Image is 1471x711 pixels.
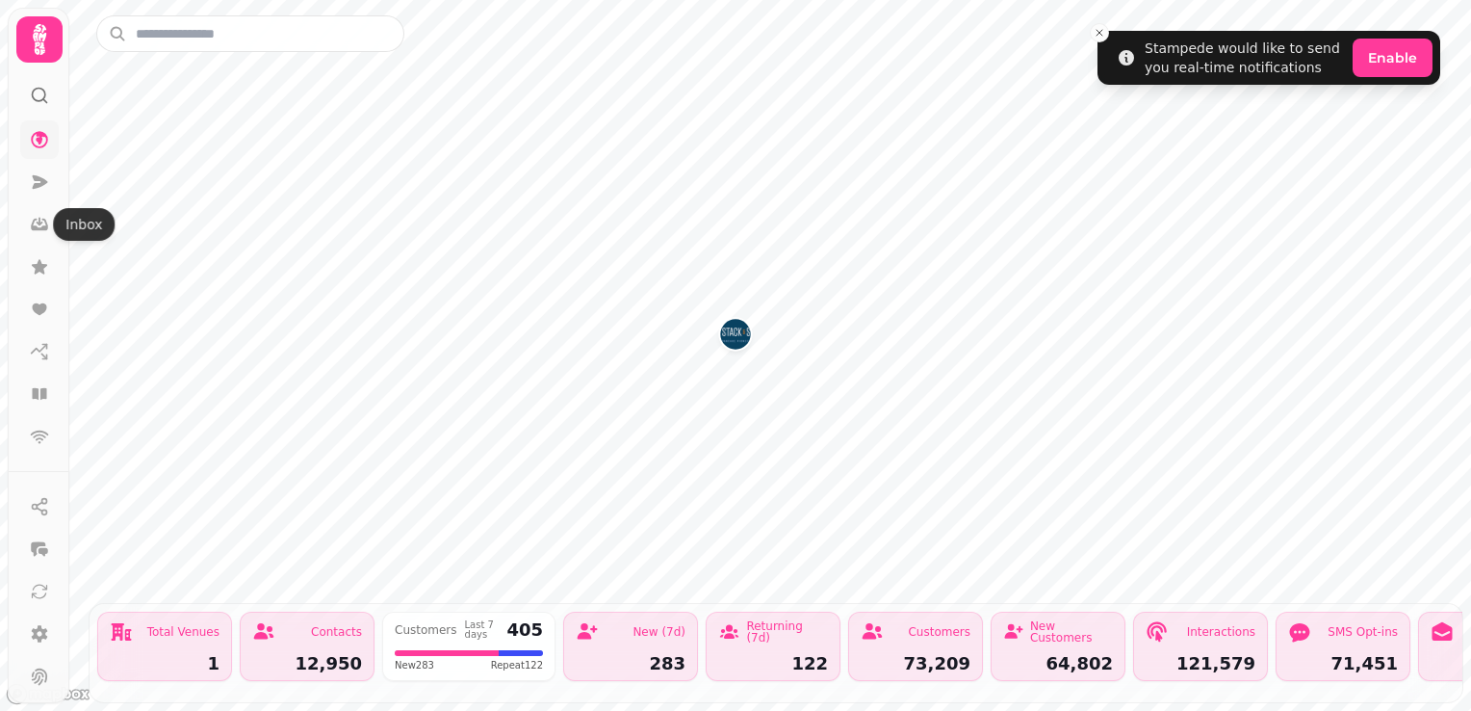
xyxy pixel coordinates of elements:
[908,626,970,638] div: Customers
[718,655,828,672] div: 122
[53,208,115,241] div: Inbox
[1146,655,1255,672] div: 121,579
[720,319,751,350] button: Glasgow Fort
[252,655,362,672] div: 12,950
[1030,620,1113,644] div: New Customers
[311,626,362,638] div: Contacts
[746,620,828,644] div: Returning (7d)
[861,655,970,672] div: 73,209
[1288,655,1398,672] div: 71,451
[1187,626,1255,638] div: Interactions
[506,621,543,639] div: 405
[576,655,685,672] div: 283
[147,626,219,638] div: Total Venues
[491,658,543,672] span: Repeat 122
[1090,23,1109,42] button: Close toast
[1145,39,1345,77] div: Stampede would like to send you real-time notifications
[110,655,219,672] div: 1
[720,319,751,355] div: Map marker
[1353,39,1432,77] button: Enable
[1328,626,1398,638] div: SMS Opt-ins
[632,626,685,638] div: New (7d)
[395,658,434,672] span: New 283
[395,624,457,636] div: Customers
[6,683,90,705] a: Mapbox logo
[1003,655,1113,672] div: 64,802
[465,620,500,640] div: Last 7 days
